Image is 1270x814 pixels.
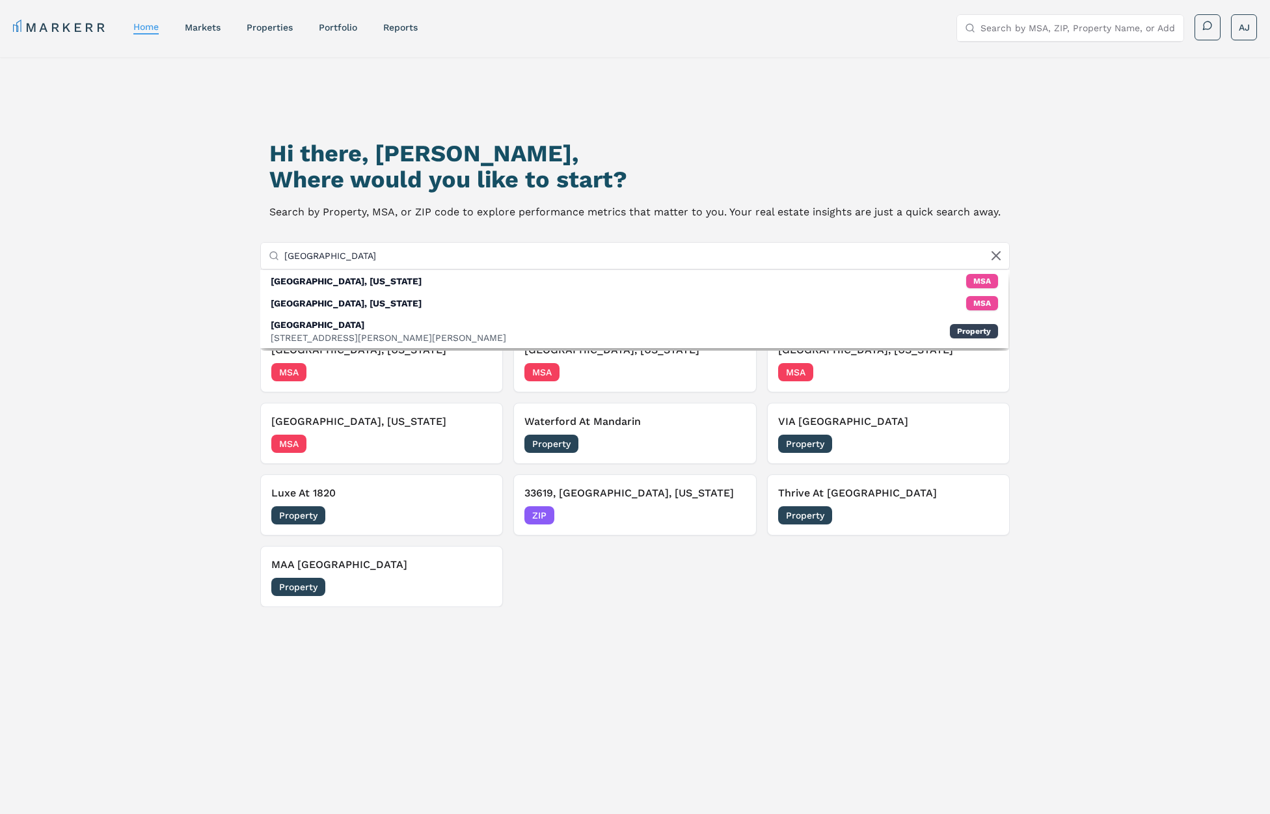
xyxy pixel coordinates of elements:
h3: Waterford At Mandarin [524,414,745,429]
span: Property [271,578,325,596]
a: properties [247,22,293,33]
div: MSA [966,274,998,288]
button: Remove Austin, Texas[GEOGRAPHIC_DATA], [US_STATE]MSA[DATE] [767,331,1010,392]
span: Property [271,506,325,524]
button: Remove Austin, Minnesota[GEOGRAPHIC_DATA], [US_STATE]MSA[DATE] [260,403,503,464]
button: Remove VIA Seaport ResidencesVIA [GEOGRAPHIC_DATA]Property[DATE] [767,403,1010,464]
span: MSA [524,363,560,381]
span: ZIP [524,506,554,524]
div: [STREET_ADDRESS][PERSON_NAME][PERSON_NAME] [271,331,506,344]
div: [GEOGRAPHIC_DATA], [US_STATE] [271,275,422,288]
div: Property [950,324,998,338]
input: Search by MSA, ZIP, Property Name, or Address [284,243,1001,269]
div: MSA: Parker, Kansas [260,292,1008,314]
a: home [133,21,159,32]
span: [DATE] [716,509,746,522]
h3: MAA [GEOGRAPHIC_DATA] [271,557,492,573]
h3: 33619, [GEOGRAPHIC_DATA], [US_STATE] [524,485,745,501]
a: Portfolio [319,22,357,33]
h2: Where would you like to start? [269,167,1001,193]
div: [GEOGRAPHIC_DATA] [271,318,506,331]
h3: Luxe At 1820 [271,485,492,501]
span: [DATE] [463,437,492,450]
span: MSA [271,363,306,381]
a: markets [185,22,221,33]
button: Remove Augusta, Georgia[GEOGRAPHIC_DATA], [US_STATE]MSA[DATE] [513,331,756,392]
span: [DATE] [969,366,999,379]
h3: VIA [GEOGRAPHIC_DATA] [778,414,999,429]
span: [DATE] [969,437,999,450]
button: Remove Waterford At MandarinWaterford At MandarinProperty[DATE] [513,403,756,464]
span: Property [524,435,578,453]
div: [GEOGRAPHIC_DATA], [US_STATE] [271,297,422,310]
span: Property [778,435,832,453]
button: Remove Luxe At 1820Luxe At 1820Property[DATE] [260,474,503,536]
span: AJ [1239,21,1250,34]
span: [DATE] [969,509,999,522]
div: Suggestions [260,270,1008,348]
span: MSA [271,435,306,453]
button: Remove 33619, Tampa, Florida33619, [GEOGRAPHIC_DATA], [US_STATE]ZIP[DATE] [513,474,756,536]
p: Search by Property, MSA, or ZIP code to explore performance metrics that matter to you. Your real... [269,203,1001,221]
button: Remove Sarasota, Florida[GEOGRAPHIC_DATA], [US_STATE]MSA[DATE] [260,331,503,392]
h3: Thrive At [GEOGRAPHIC_DATA] [778,485,999,501]
span: [DATE] [463,366,492,379]
h1: Hi there, [PERSON_NAME], [269,141,1001,167]
input: Search by MSA, ZIP, Property Name, or Address [980,15,1176,41]
span: [DATE] [716,437,746,450]
button: Remove Thrive At University CityThrive At [GEOGRAPHIC_DATA]Property[DATE] [767,474,1010,536]
button: Remove MAA Chancellor ParkMAA [GEOGRAPHIC_DATA]Property[DATE] [260,546,503,607]
span: [DATE] [716,366,746,379]
a: MARKERR [13,18,107,36]
div: Property: MAA Commerce Park [260,314,1008,348]
h3: [GEOGRAPHIC_DATA], [US_STATE] [271,414,492,429]
span: MSA [778,363,813,381]
div: MSA [966,296,998,310]
div: MSA: Parkville, Missouri [260,270,1008,292]
span: [DATE] [463,509,492,522]
button: AJ [1231,14,1257,40]
a: reports [383,22,418,33]
span: [DATE] [463,580,492,593]
span: Property [778,506,832,524]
